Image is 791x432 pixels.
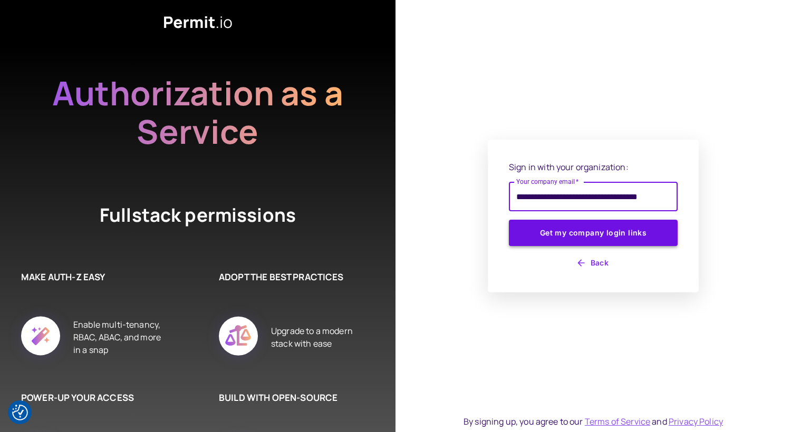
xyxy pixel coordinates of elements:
[21,270,166,284] h6: MAKE AUTH-Z EASY
[21,391,166,405] h6: POWER-UP YOUR ACCESS
[12,405,28,420] button: Consent Preferences
[18,74,377,151] h2: Authorization as a Service
[219,391,364,405] h6: BUILD WITH OPEN-SOURCE
[516,177,579,186] label: Your company email
[509,220,678,246] button: Get my company login links
[509,161,678,173] p: Sign in with your organization:
[509,254,678,271] button: Back
[271,305,364,370] div: Upgrade to a modern stack with ease
[61,202,335,228] h4: Fullstack permissions
[464,415,723,428] div: By signing up, you agree to our and
[669,416,723,427] a: Privacy Policy
[73,305,166,370] div: Enable multi-tenancy, RBAC, ABAC, and more in a snap
[585,416,650,427] a: Terms of Service
[12,405,28,420] img: Revisit consent button
[219,270,364,284] h6: ADOPT THE BEST PRACTICES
